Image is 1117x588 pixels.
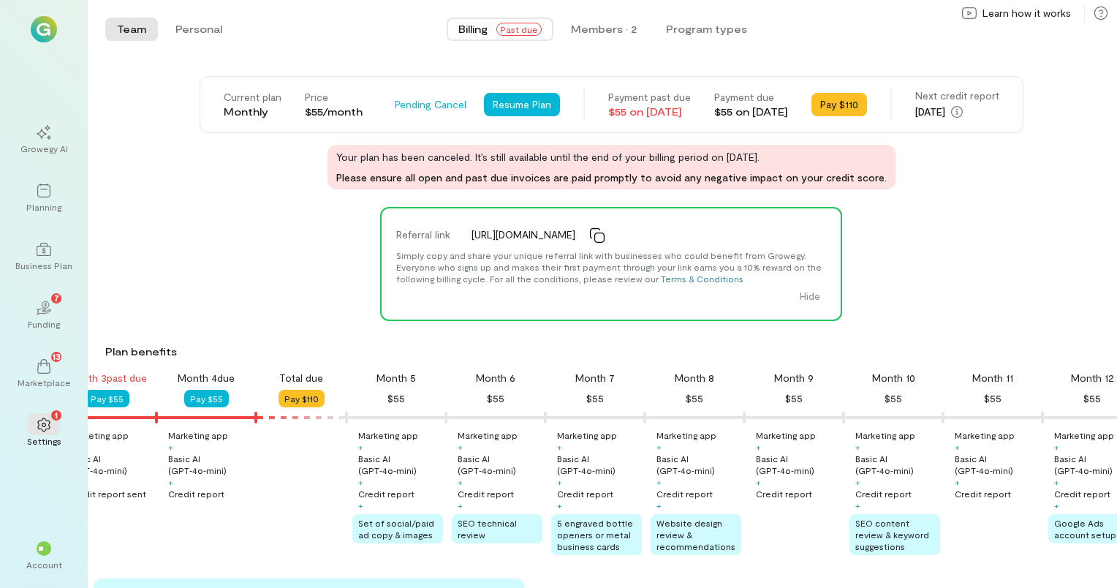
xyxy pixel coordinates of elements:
[955,429,1015,441] div: Marketing app
[458,488,514,500] div: Credit report
[714,105,788,119] div: $55 on [DATE]
[1054,488,1110,500] div: Credit report
[855,429,915,441] div: Marketing app
[458,476,463,488] div: +
[28,318,60,330] div: Funding
[955,453,1040,476] div: Basic AI (GPT‑4o‑mini)
[458,500,463,511] div: +
[1054,441,1059,453] div: +
[18,172,70,225] a: Planning
[557,500,562,511] div: +
[575,371,615,385] div: Month 7
[855,453,940,476] div: Basic AI (GPT‑4o‑mini)
[608,105,691,119] div: $55 on [DATE]
[358,441,363,453] div: +
[885,390,902,407] div: $55
[559,18,648,41] button: Members · 2
[656,476,662,488] div: +
[69,453,154,476] div: Basic AI (GPT‑4o‑mini)
[586,390,604,407] div: $55
[756,441,761,453] div: +
[358,476,363,488] div: +
[972,371,1013,385] div: Month 11
[791,284,829,308] button: Hide
[458,518,517,540] span: SEO technical review
[654,18,759,41] button: Program types
[955,476,960,488] div: +
[955,488,1011,500] div: Credit report
[396,250,822,284] span: Simply copy and share your unique referral link with businesses who could benefit from Growegy. E...
[386,93,475,116] button: Pending Cancel
[458,441,463,453] div: +
[224,105,281,119] div: Monthly
[27,435,61,447] div: Settings
[20,143,68,154] div: Growegy AI
[756,476,761,488] div: +
[447,18,553,41] button: BillingPast due
[358,453,443,476] div: Basic AI (GPT‑4o‑mini)
[855,488,912,500] div: Credit report
[756,429,816,441] div: Marketing app
[656,453,741,476] div: Basic AI (GPT‑4o‑mini)
[557,476,562,488] div: +
[955,441,960,453] div: +
[656,429,716,441] div: Marketing app
[69,429,129,441] div: Marketing app
[855,476,860,488] div: +
[168,476,173,488] div: +
[168,488,224,500] div: Credit report
[358,500,363,511] div: +
[336,170,887,185] span: Please ensure all open and past due invoices are paid promptly to avoid any negative impact on yo...
[26,201,61,213] div: Planning
[1054,476,1059,488] div: +
[472,227,575,242] span: [URL][DOMAIN_NAME]
[358,488,414,500] div: Credit report
[656,500,662,511] div: +
[305,105,363,119] div: $55/month
[1083,390,1101,407] div: $55
[476,371,515,385] div: Month 6
[69,488,146,500] div: Credit report sent
[279,390,325,407] button: Pay $110
[557,453,642,476] div: Basic AI (GPT‑4o‑mini)
[557,441,562,453] div: +
[557,429,617,441] div: Marketing app
[55,408,58,421] span: 1
[458,429,518,441] div: Marketing app
[168,453,253,476] div: Basic AI (GPT‑4o‑mini)
[168,441,173,453] div: +
[714,90,788,105] div: Payment due
[305,90,363,105] div: Price
[557,518,633,551] span: 5 engraved bottle openers or metal business cards
[686,390,703,407] div: $55
[484,93,560,116] button: Resume Plan
[376,371,416,385] div: Month 5
[811,93,867,116] button: Pay $110
[18,230,70,283] a: Business Plan
[54,291,59,304] span: 7
[608,90,691,105] div: Payment past due
[571,22,637,37] div: Members · 2
[1071,371,1114,385] div: Month 12
[395,97,466,112] span: Pending Cancel
[53,350,61,363] span: 13
[279,371,323,385] div: Total due
[224,90,281,105] div: Current plan
[774,371,814,385] div: Month 9
[164,18,234,41] button: Personal
[67,371,147,385] div: Month 3 past due
[1054,429,1114,441] div: Marketing app
[984,390,1001,407] div: $55
[656,518,735,551] span: Website design review & recommendations
[178,371,235,385] div: Month 4 due
[168,429,228,441] div: Marketing app
[18,377,71,388] div: Marketplace
[85,390,129,407] button: Pay $55
[785,390,803,407] div: $55
[18,347,70,400] a: Marketplace
[855,518,929,551] span: SEO content review & keyword suggestions
[458,22,488,37] span: Billing
[18,406,70,459] a: Settings
[915,103,999,121] div: [DATE]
